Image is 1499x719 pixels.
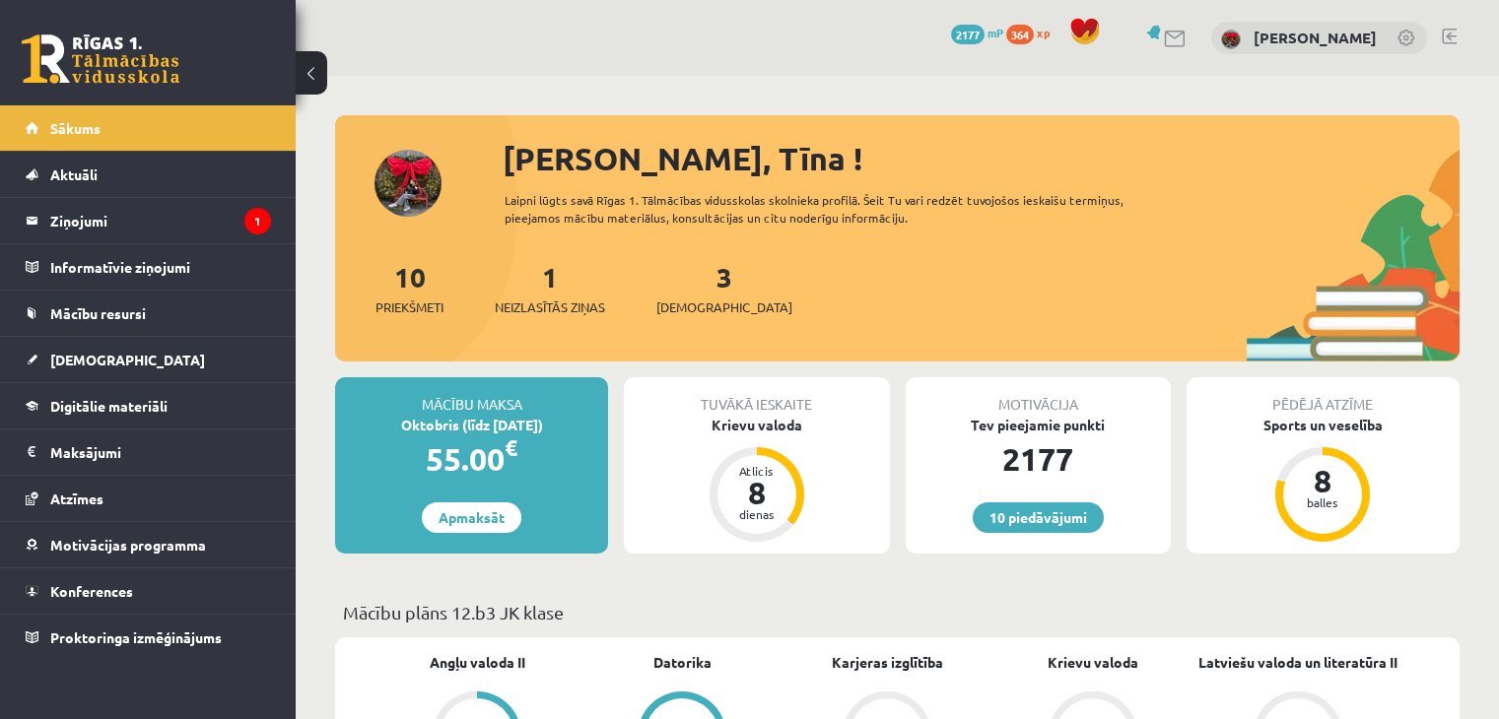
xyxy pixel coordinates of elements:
span: Sākums [50,119,101,137]
div: 8 [727,477,786,508]
a: Informatīvie ziņojumi [26,244,271,290]
a: Mācību resursi [26,291,271,336]
legend: Ziņojumi [50,198,271,243]
a: Konferences [26,568,271,614]
a: 10 piedāvājumi [973,502,1104,533]
div: Tev pieejamie punkti [906,415,1171,435]
div: Oktobris (līdz [DATE]) [335,415,608,435]
span: [DEMOGRAPHIC_DATA] [656,297,792,317]
a: [DEMOGRAPHIC_DATA] [26,337,271,382]
a: Apmaksāt [422,502,521,533]
span: Proktoringa izmēģinājums [50,628,222,646]
a: Sports un veselība 8 balles [1187,415,1460,545]
a: 3[DEMOGRAPHIC_DATA] [656,259,792,317]
span: 2177 [951,25,985,44]
span: Priekšmeti [375,297,443,317]
div: Tuvākā ieskaite [624,377,889,415]
div: 55.00 [335,435,608,483]
span: Atzīmes [50,490,103,507]
div: Laipni lūgts savā Rīgas 1. Tālmācības vidusskolas skolnieka profilā. Šeit Tu vari redzēt tuvojošo... [505,191,1180,227]
div: Sports un veselība [1187,415,1460,435]
a: Motivācijas programma [26,522,271,567]
span: Motivācijas programma [50,536,206,554]
span: 364 [1006,25,1034,44]
a: Proktoringa izmēģinājums [26,615,271,660]
a: Sākums [26,105,271,151]
div: balles [1293,496,1352,508]
a: Ziņojumi1 [26,198,271,243]
a: Latviešu valoda un literatūra II [1198,652,1397,673]
a: [PERSON_NAME] [1254,28,1377,47]
a: 1Neizlasītās ziņas [495,259,605,317]
span: Mācību resursi [50,304,146,322]
div: Motivācija [906,377,1171,415]
span: mP [988,25,1003,40]
a: Digitālie materiāli [26,383,271,428]
a: Aktuāli [26,152,271,197]
a: Karjeras izglītība [832,652,943,673]
a: Atzīmes [26,476,271,521]
div: Atlicis [727,465,786,477]
span: [DEMOGRAPHIC_DATA] [50,351,205,368]
p: Mācību plāns 12.b3 JK klase [343,599,1452,625]
a: Krievu valoda [1048,652,1138,673]
a: Maksājumi [26,429,271,475]
i: 1 [244,208,271,234]
span: Konferences [50,582,133,600]
a: Rīgas 1. Tālmācības vidusskola [22,34,179,84]
a: Krievu valoda Atlicis 8 dienas [624,415,889,545]
span: Neizlasītās ziņas [495,297,605,317]
div: Mācību maksa [335,377,608,415]
span: Aktuāli [50,165,98,183]
legend: Maksājumi [50,429,271,475]
span: xp [1037,25,1050,40]
a: 364 xp [1006,25,1059,40]
div: [PERSON_NAME], Tīna ! [503,135,1460,182]
a: Datorika [653,652,712,673]
img: Tīna Šneidere [1221,30,1241,49]
div: dienas [727,508,786,520]
span: € [505,433,517,462]
div: 8 [1293,465,1352,496]
span: Digitālie materiāli [50,397,168,415]
div: Krievu valoda [624,415,889,435]
a: 10Priekšmeti [375,259,443,317]
legend: Informatīvie ziņojumi [50,244,271,290]
div: 2177 [906,435,1171,483]
a: 2177 mP [951,25,1003,40]
a: Angļu valoda II [430,652,525,673]
div: Pēdējā atzīme [1187,377,1460,415]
